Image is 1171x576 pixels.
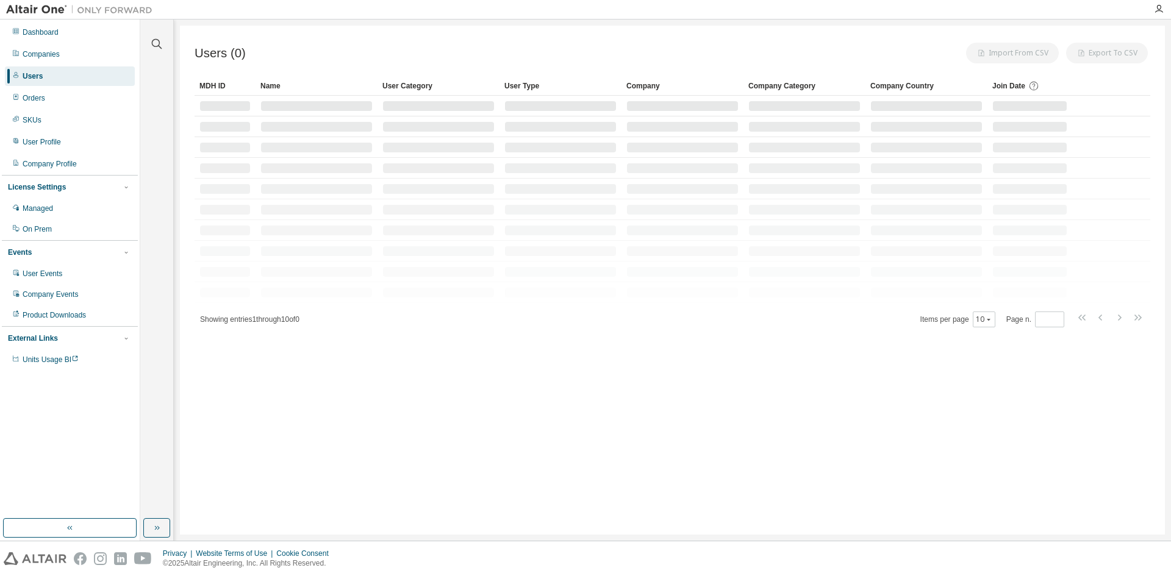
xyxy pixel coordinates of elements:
div: Orders [23,93,45,103]
img: instagram.svg [94,552,107,565]
div: Events [8,247,32,257]
span: Units Usage BI [23,355,79,364]
span: Items per page [920,311,995,327]
img: linkedin.svg [114,552,127,565]
div: Privacy [163,549,196,558]
div: Website Terms of Use [196,549,276,558]
div: Users [23,71,43,81]
div: Cookie Consent [276,549,335,558]
div: Name [260,76,373,96]
img: Altair One [6,4,159,16]
div: Company Events [23,290,78,299]
p: © 2025 Altair Engineering, Inc. All Rights Reserved. [163,558,336,569]
svg: Date when the user was first added or directly signed up. If the user was deleted and later re-ad... [1028,80,1039,91]
div: SKUs [23,115,41,125]
img: youtube.svg [134,552,152,565]
button: 10 [976,315,992,324]
button: Export To CSV [1066,43,1148,63]
img: altair_logo.svg [4,552,66,565]
img: facebook.svg [74,552,87,565]
div: Company Category [748,76,861,96]
div: Company [626,76,739,96]
div: User Profile [23,137,61,147]
div: Dashboard [23,27,59,37]
button: Import From CSV [966,43,1059,63]
div: MDH ID [199,76,251,96]
span: Showing entries 1 through 10 of 0 [200,315,299,324]
div: On Prem [23,224,52,234]
div: Company Country [870,76,983,96]
span: Page n. [1006,311,1064,327]
div: User Category [382,76,495,96]
div: Product Downloads [23,310,86,320]
div: Companies [23,49,60,59]
span: Join Date [992,82,1025,90]
div: User Type [504,76,617,96]
div: Managed [23,204,53,213]
div: License Settings [8,182,66,192]
span: Users (0) [195,46,246,60]
div: Company Profile [23,159,77,169]
div: External Links [8,333,58,343]
div: User Events [23,269,62,279]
